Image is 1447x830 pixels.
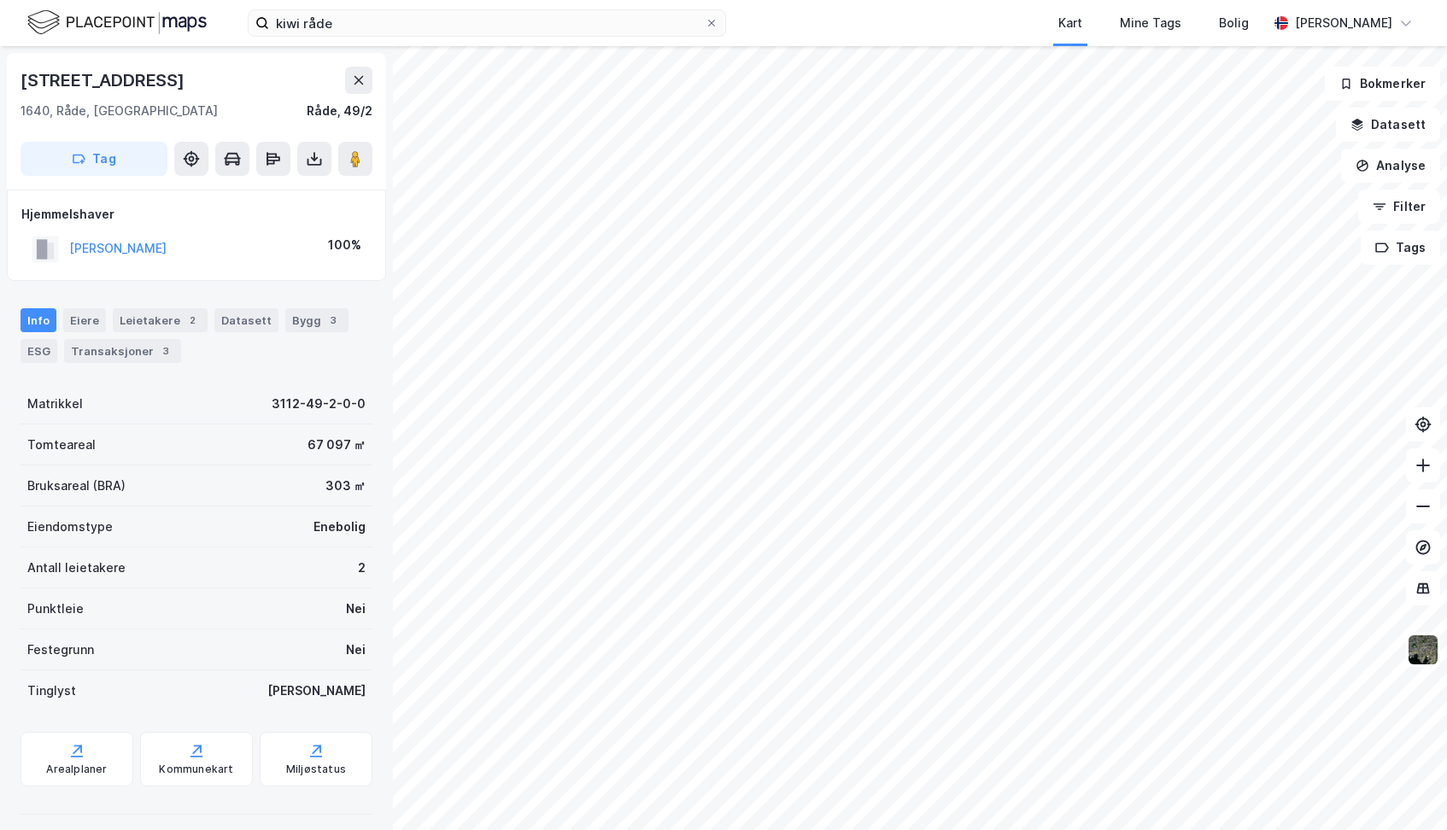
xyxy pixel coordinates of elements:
div: Råde, 49/2 [307,101,372,121]
div: Festegrunn [27,640,94,660]
div: Nei [346,599,366,619]
button: Tag [21,142,167,176]
div: 3112-49-2-0-0 [272,394,366,414]
div: 2 [358,558,366,578]
div: Kontrollprogram for chat [1362,748,1447,830]
img: 9k= [1407,634,1439,666]
div: Bruksareal (BRA) [27,476,126,496]
div: Kart [1058,13,1082,33]
div: Kommunekart [159,763,233,776]
button: Filter [1358,190,1440,224]
div: ESG [21,339,57,363]
div: Nei [346,640,366,660]
div: Mine Tags [1120,13,1181,33]
div: 1640, Råde, [GEOGRAPHIC_DATA] [21,101,218,121]
div: Hjemmelshaver [21,204,372,225]
div: Arealplaner [46,763,107,776]
div: 2 [184,312,201,329]
input: Søk på adresse, matrikkel, gårdeiere, leietakere eller personer [269,10,705,36]
div: Matrikkel [27,394,83,414]
div: Info [21,308,56,332]
div: 67 097 ㎡ [308,435,366,455]
button: Bokmerker [1325,67,1440,101]
div: Enebolig [313,517,366,537]
button: Tags [1361,231,1440,265]
div: 3 [325,312,342,329]
div: Transaksjoner [64,339,181,363]
button: Datasett [1336,108,1440,142]
button: Analyse [1341,149,1440,183]
div: 100% [328,235,361,255]
div: Antall leietakere [27,558,126,578]
div: Leietakere [113,308,208,332]
div: Eiendomstype [27,517,113,537]
div: 303 ㎡ [325,476,366,496]
div: Bolig [1219,13,1249,33]
div: [PERSON_NAME] [1295,13,1392,33]
iframe: Chat Widget [1362,748,1447,830]
div: Tinglyst [27,681,76,701]
img: logo.f888ab2527a4732fd821a326f86c7f29.svg [27,8,207,38]
div: 3 [157,342,174,359]
div: Tomteareal [27,435,96,455]
div: Punktleie [27,599,84,619]
div: [STREET_ADDRESS] [21,67,188,94]
div: Datasett [214,308,278,332]
div: Bygg [285,308,349,332]
div: [PERSON_NAME] [267,681,366,701]
div: Miljøstatus [286,763,346,776]
div: Eiere [63,308,106,332]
